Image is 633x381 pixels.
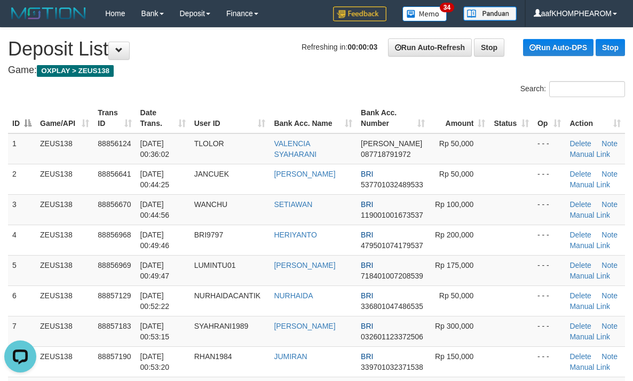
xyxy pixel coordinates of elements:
[361,150,410,158] span: Copy 087718791972 to clipboard
[194,231,223,239] span: BRI9797
[388,38,472,57] a: Run Auto-Refresh
[8,225,36,255] td: 4
[8,65,625,76] h4: Game:
[439,291,474,300] span: Rp 50,000
[36,103,93,133] th: Game/API: activate to sort column ascending
[569,352,591,361] a: Delete
[274,139,316,158] a: VALENCIA SYAHARANI
[569,170,591,178] a: Delete
[98,231,131,239] span: 88856968
[435,352,473,361] span: Rp 150,000
[270,103,357,133] th: Bank Acc. Name: activate to sort column ascending
[98,261,131,269] span: 88856969
[361,352,373,361] span: BRI
[361,261,373,269] span: BRI
[435,261,473,269] span: Rp 175,000
[194,200,227,209] span: WANCHU
[36,316,93,346] td: ZEUS138
[533,255,565,285] td: - - -
[8,316,36,346] td: 7
[569,272,610,280] a: Manual Link
[361,363,423,371] span: Copy 339701032371538 to clipboard
[569,180,610,189] a: Manual Link
[533,285,565,316] td: - - -
[357,103,429,133] th: Bank Acc. Number: activate to sort column ascending
[602,291,618,300] a: Note
[361,291,373,300] span: BRI
[98,170,131,178] span: 88856641
[8,194,36,225] td: 3
[602,322,618,330] a: Note
[533,346,565,377] td: - - -
[435,200,473,209] span: Rp 100,000
[98,291,131,300] span: 88857129
[569,200,591,209] a: Delete
[333,6,386,21] img: Feedback.jpg
[602,231,618,239] a: Note
[274,170,335,178] a: [PERSON_NAME]
[8,255,36,285] td: 5
[8,5,89,21] img: MOTION_logo.png
[569,302,610,311] a: Manual Link
[347,43,377,51] strong: 00:00:03
[36,225,93,255] td: ZEUS138
[569,332,610,341] a: Manual Link
[36,346,93,377] td: ZEUS138
[194,261,236,269] span: LUMINTU01
[439,139,474,148] span: Rp 50,000
[36,164,93,194] td: ZEUS138
[136,103,190,133] th: Date Trans.: activate to sort column ascending
[602,170,618,178] a: Note
[439,170,474,178] span: Rp 50,000
[533,103,565,133] th: Op: activate to sort column ascending
[569,291,591,300] a: Delete
[140,231,170,250] span: [DATE] 00:49:46
[361,180,423,189] span: Copy 537701032489533 to clipboard
[36,133,93,164] td: ZEUS138
[194,322,249,330] span: SYAHRANI1989
[98,139,131,148] span: 88856124
[361,272,423,280] span: Copy 718401007208539 to clipboard
[361,302,423,311] span: Copy 336801047486535 to clipboard
[93,103,136,133] th: Trans ID: activate to sort column ascending
[533,316,565,346] td: - - -
[435,231,473,239] span: Rp 200,000
[361,170,373,178] span: BRI
[140,200,170,219] span: [DATE] 00:44:56
[361,322,373,330] span: BRI
[569,211,610,219] a: Manual Link
[194,170,229,178] span: JANCUEK
[361,211,423,219] span: Copy 119001001673537 to clipboard
[36,285,93,316] td: ZEUS138
[533,225,565,255] td: - - -
[523,39,594,56] a: Run Auto-DPS
[98,322,131,330] span: 88857183
[140,261,170,280] span: [DATE] 00:49:47
[474,38,504,57] a: Stop
[569,363,610,371] a: Manual Link
[37,65,114,77] span: OXPLAY > ZEUS138
[429,103,490,133] th: Amount: activate to sort column ascending
[549,81,625,97] input: Search:
[98,352,131,361] span: 88857190
[569,322,591,330] a: Delete
[533,164,565,194] td: - - -
[520,81,625,97] label: Search:
[8,38,625,60] h1: Deposit List
[36,255,93,285] td: ZEUS138
[194,139,224,148] span: TLOLOR
[8,133,36,164] td: 1
[190,103,270,133] th: User ID: activate to sort column ascending
[140,139,170,158] span: [DATE] 00:36:02
[602,139,618,148] a: Note
[274,200,312,209] a: SETIAWAN
[36,194,93,225] td: ZEUS138
[569,139,591,148] a: Delete
[361,139,422,148] span: [PERSON_NAME]
[4,4,36,36] button: Open LiveChat chat widget
[274,322,335,330] a: [PERSON_NAME]
[194,352,232,361] span: RHAN1984
[440,3,454,12] span: 34
[98,200,131,209] span: 88856670
[565,103,625,133] th: Action: activate to sort column ascending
